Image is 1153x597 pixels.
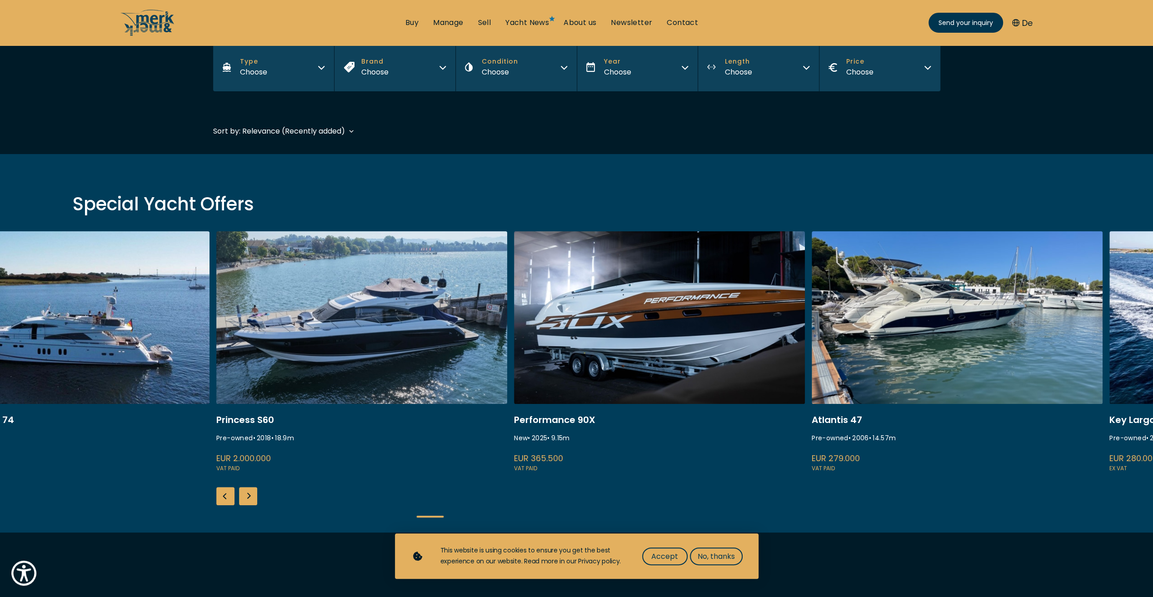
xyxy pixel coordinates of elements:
a: Manage [433,18,463,28]
button: PriceChoose [819,43,940,91]
button: No, thanks [690,547,743,565]
a: Privacy policy [578,557,619,566]
div: Sort by: Relevance (Recently added) [213,125,345,137]
div: Choose [604,66,631,78]
button: De [1012,17,1033,29]
button: BrandChoose [334,43,455,91]
a: About us [564,18,596,28]
div: Choose [725,66,752,78]
button: Show Accessibility Preferences [9,558,39,588]
div: Previous slide [216,487,235,505]
div: This website is using cookies to ensure you get the best experience on our website. Read more in ... [440,545,624,567]
a: Contact [667,18,698,28]
a: / [120,29,175,39]
span: Length [725,57,752,66]
div: Choose [240,66,267,78]
span: Brand [361,57,389,66]
span: Year [604,57,631,66]
span: Price [846,57,873,66]
span: Type [240,57,267,66]
a: Send your inquiry [928,13,1003,33]
a: Sell [478,18,491,28]
div: Next slide [239,487,257,505]
button: LengthChoose [698,43,819,91]
button: ConditionChoose [455,43,577,91]
a: Yacht News [505,18,549,28]
span: Condition [482,57,518,66]
button: YearChoose [577,43,698,91]
a: Buy [405,18,419,28]
span: Send your inquiry [938,18,993,28]
a: Newsletter [611,18,652,28]
button: Accept [642,547,688,565]
span: Accept [651,551,678,562]
div: Choose [846,66,873,78]
div: Choose [361,66,389,78]
div: Choose [482,66,518,78]
button: TypeChoose [213,43,334,91]
span: No, thanks [698,551,735,562]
